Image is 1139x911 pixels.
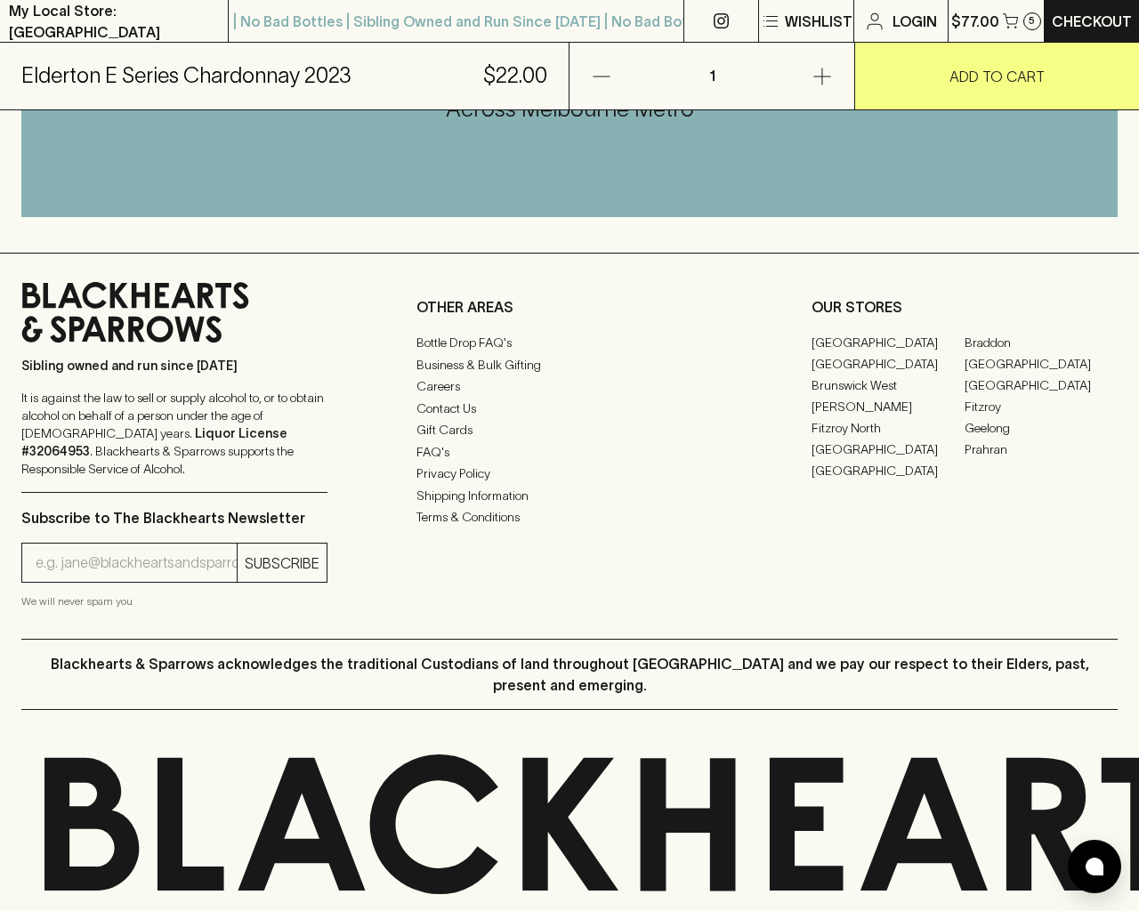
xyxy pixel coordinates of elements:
h5: $22.00 [483,61,547,90]
p: Subscribe to The Blackhearts Newsletter [21,507,327,528]
p: Checkout [1052,11,1132,32]
a: [GEOGRAPHIC_DATA] [812,460,965,481]
a: [GEOGRAPHIC_DATA] [812,332,965,353]
a: Privacy Policy [416,464,723,485]
a: [GEOGRAPHIC_DATA] [965,353,1118,375]
a: [GEOGRAPHIC_DATA] [812,353,965,375]
a: Business & Bulk Gifting [416,354,723,375]
p: Wishlist [785,11,852,32]
a: Careers [416,376,723,398]
a: Bottle Drop FAQ's [416,333,723,354]
h5: Elderton E Series Chardonnay 2023 [21,61,351,90]
input: e.g. jane@blackheartsandsparrows.com.au [36,549,237,577]
p: 5 [1029,16,1035,26]
p: ADD TO CART [949,66,1045,87]
a: Gift Cards [416,420,723,441]
p: $77.00 [951,11,999,32]
p: It is against the law to sell or supply alcohol to, or to obtain alcohol on behalf of a person un... [21,389,327,478]
p: SUBSCRIBE [245,552,319,574]
a: Shipping Information [416,485,723,506]
a: Brunswick West [812,375,965,396]
p: Blackhearts & Sparrows acknowledges the traditional Custodians of land throughout [GEOGRAPHIC_DAT... [35,653,1104,696]
p: Sibling owned and run since [DATE] [21,357,327,375]
p: 1 [691,43,733,109]
p: Login [893,11,937,32]
a: Braddon [965,332,1118,353]
p: OTHER AREAS [416,296,723,318]
a: Geelong [965,417,1118,439]
img: bubble-icon [1086,858,1103,875]
p: OUR STORES [812,296,1118,318]
a: [PERSON_NAME] [812,396,965,417]
p: We will never spam you [21,593,327,610]
a: Fitzroy North [812,417,965,439]
button: ADD TO CART [855,43,1139,109]
a: Prahran [965,439,1118,460]
a: FAQ's [416,441,723,463]
a: [GEOGRAPHIC_DATA] [812,439,965,460]
a: Fitzroy [965,396,1118,417]
a: Terms & Conditions [416,507,723,528]
a: Contact Us [416,398,723,419]
button: SUBSCRIBE [238,544,327,582]
a: [GEOGRAPHIC_DATA] [965,375,1118,396]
